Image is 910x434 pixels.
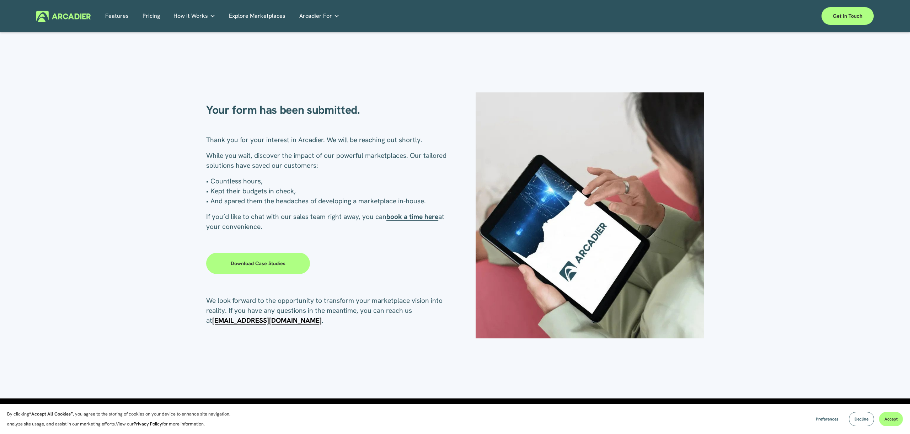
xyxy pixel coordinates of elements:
strong: “Accept All Cookies” [29,411,73,417]
p: • Countless hours, • Kept their budgets in check, • And spared them the headaches of developing a... [206,176,455,206]
strong: . [322,316,323,325]
a: Pricing [143,11,160,22]
button: Decline [849,412,874,426]
span: Arcadier For [299,11,332,21]
a: folder dropdown [173,11,215,22]
a: Privacy Policy [134,421,162,427]
a: Features [105,11,129,22]
iframe: Chat Widget [874,400,910,434]
a: Download case studies [206,253,310,274]
span: How It Works [173,11,208,21]
a: book a time here [386,212,438,221]
a: Explore Marketplaces [229,11,285,22]
p: If you’d like to chat with our sales team right away, you can at your convenience. [206,212,455,232]
p: While you wait, discover the impact of our powerful marketplaces. Our tailored solutions have sav... [206,151,455,171]
a: Get in touch [821,7,874,25]
span: Preferences [816,416,839,422]
button: Preferences [810,412,844,426]
span: Decline [855,416,868,422]
a: [EMAIL_ADDRESS][DOMAIN_NAME] [212,316,322,325]
p: By clicking , you agree to the storing of cookies on your device to enhance site navigation, anal... [7,409,238,429]
p: Thank you for your interest in Arcadier. We will be reaching out shortly. [206,135,455,145]
p: We look forward to the opportunity to transform your marketplace vision into reality. If you have... [206,296,455,326]
a: folder dropdown [299,11,339,22]
img: Arcadier [36,11,91,22]
strong: Your form has been submitted. [206,102,360,117]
